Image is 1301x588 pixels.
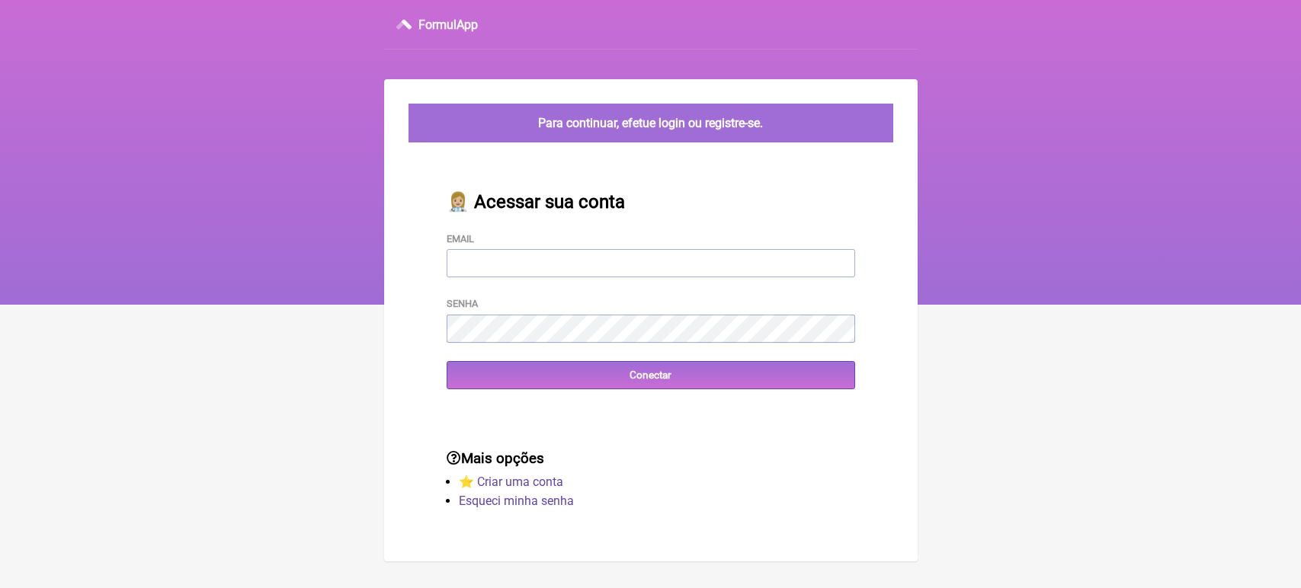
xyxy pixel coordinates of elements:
[409,104,893,142] div: Para continuar, efetue login ou registre-se.
[459,475,563,489] a: ⭐️ Criar uma conta
[447,298,478,309] label: Senha
[447,191,855,213] h2: 👩🏼‍⚕️ Acessar sua conta
[459,494,574,508] a: Esqueci minha senha
[447,450,855,467] h3: Mais opções
[418,18,478,32] h3: FormulApp
[447,361,855,389] input: Conectar
[447,233,474,244] label: Email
